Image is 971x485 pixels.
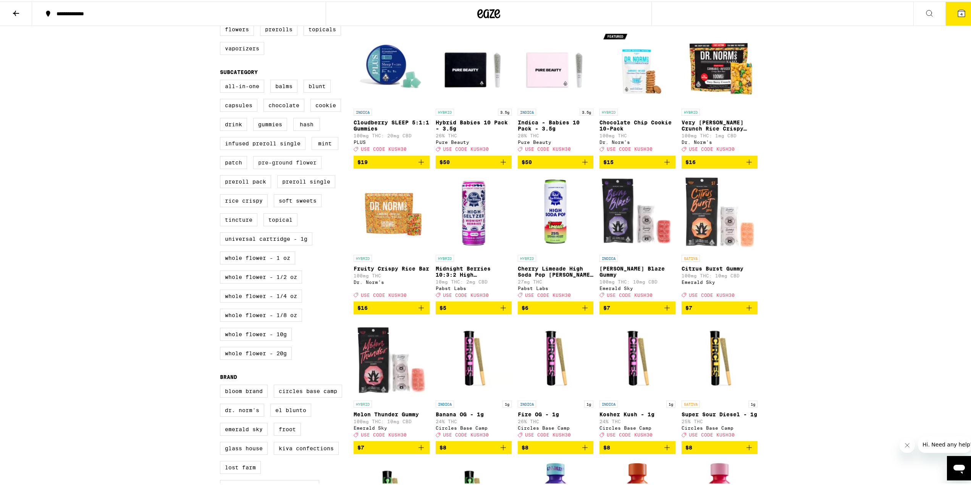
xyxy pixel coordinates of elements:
[436,417,512,422] p: 24% THC
[682,300,758,313] button: Add to bag
[436,118,512,130] p: Hybrid Babies 10 Pack - 3.5g
[436,253,454,260] p: HYBRID
[220,345,292,358] label: Whole Flower - 20g
[518,300,594,313] button: Add to bag
[310,97,341,110] label: Cookie
[443,291,489,296] span: USE CODE KUSH30
[220,250,295,263] label: Whole Flower - 1 oz
[518,107,536,114] p: INDICA
[220,40,264,53] label: Vaporizers
[274,421,301,434] label: Froot
[220,193,268,206] label: Rice Crispy
[603,443,610,449] span: $8
[439,158,450,164] span: $50
[354,300,430,313] button: Add to bag
[220,97,257,110] label: Capsules
[607,291,653,296] span: USE CODE KUSH30
[682,118,758,130] p: Very [PERSON_NAME] Crunch Rice Crispy Treat
[682,278,758,283] div: Emerald Sky
[443,145,489,150] span: USE CODE KUSH30
[603,158,614,164] span: $15
[304,78,331,91] label: Blunt
[354,138,430,143] div: PLUS
[220,383,268,396] label: Bloom Brand
[436,138,512,143] div: Pure Beauty
[354,272,430,277] p: 100mg THC
[354,154,430,167] button: Add to bag
[599,319,675,440] a: Open page for Kosher Kush - 1g from Circles Base Camp
[263,97,304,110] label: Chocolate
[361,145,407,150] span: USE CODE KUSH30
[599,138,675,143] div: Dr. Norm's
[354,27,430,103] img: PLUS - Cloudberry SLEEP 5:1:1 Gummies
[518,173,594,300] a: Open page for Cherry Limeade High Soda Pop Seltzer - 25mg from Pabst Labs
[682,417,758,422] p: 25% THC
[599,417,675,422] p: 24% THC
[436,284,512,289] div: Pabst Labs
[220,421,268,434] label: Emerald Sky
[436,173,512,300] a: Open page for Midnight Berries 10:3:2 High Seltzer from Pabst Labs
[599,173,675,250] img: Emerald Sky - Berry Blaze Gummy
[274,440,339,453] label: Kiva Confections
[354,118,430,130] p: Cloudberry SLEEP 5:1:1 Gummies
[689,291,735,296] span: USE CODE KUSH30
[354,399,372,406] p: HYBRID
[436,278,512,283] p: 10mg THC: 2mg CBD
[436,399,454,406] p: INDICA
[682,410,758,416] p: Super Sour Diesel - 1g
[518,319,594,395] img: Circles Base Camp - Fire OG - 1g
[354,278,430,283] div: Dr. Norm's
[253,155,322,168] label: Pre-ground Flower
[599,173,675,300] a: Open page for Berry Blaze Gummy from Emerald Sky
[682,253,700,260] p: SATIVA
[220,288,302,301] label: Whole Flower - 1/4 oz
[277,174,335,187] label: Preroll Single
[357,303,368,309] span: $16
[518,424,594,429] div: Circles Base Camp
[220,174,271,187] label: Preroll Pack
[518,278,594,283] p: 27mg THC
[518,417,594,422] p: 26% THC
[518,284,594,289] div: Pabst Labs
[518,173,594,250] img: Pabst Labs - Cherry Limeade High Soda Pop Seltzer - 25mg
[443,431,489,436] span: USE CODE KUSH30
[666,399,675,406] p: 1g
[682,173,758,300] a: Open page for Citrus Burst Gummy from Emerald Sky
[220,212,257,225] label: Tincture
[436,264,512,276] p: Midnight Berries 10:3:2 High [PERSON_NAME]
[357,158,368,164] span: $19
[522,158,532,164] span: $50
[685,303,692,309] span: $7
[436,319,512,395] img: Circles Base Camp - Banana OG - 1g
[599,118,675,130] p: Chocolate Chip Cookie 10-Pack
[354,319,430,395] img: Emerald Sky - Melon Thunder Gummy
[682,440,758,453] button: Add to bag
[518,27,594,103] img: Pure Beauty - Indica - Babies 10 Pack - 3.5g
[607,431,653,436] span: USE CODE KUSH30
[900,436,915,451] iframe: Close message
[354,424,430,429] div: Emerald Sky
[580,107,593,114] p: 3.5g
[682,27,758,154] a: Open page for Very Berry Crunch Rice Crispy Treat from Dr. Norm's
[220,78,264,91] label: All-In-One
[522,303,528,309] span: $6
[599,264,675,276] p: [PERSON_NAME] Blaze Gummy
[220,459,261,472] label: Lost Farm
[436,319,512,440] a: Open page for Banana OG - 1g from Circles Base Camp
[498,107,512,114] p: 3.5g
[502,399,512,406] p: 1g
[354,319,430,440] a: Open page for Melon Thunder Gummy from Emerald Sky
[518,253,536,260] p: HYBRID
[293,116,320,129] label: Hash
[518,154,594,167] button: Add to bag
[682,319,758,395] img: Circles Base Camp - Super Sour Diesel - 1g
[253,116,287,129] label: Gummies
[603,303,610,309] span: $7
[304,21,341,34] label: Topicals
[682,154,758,167] button: Add to bag
[525,291,571,296] span: USE CODE KUSH30
[354,107,372,114] p: INDICA
[220,21,254,34] label: Flowers
[599,399,618,406] p: INDICA
[599,319,675,395] img: Circles Base Camp - Kosher Kush - 1g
